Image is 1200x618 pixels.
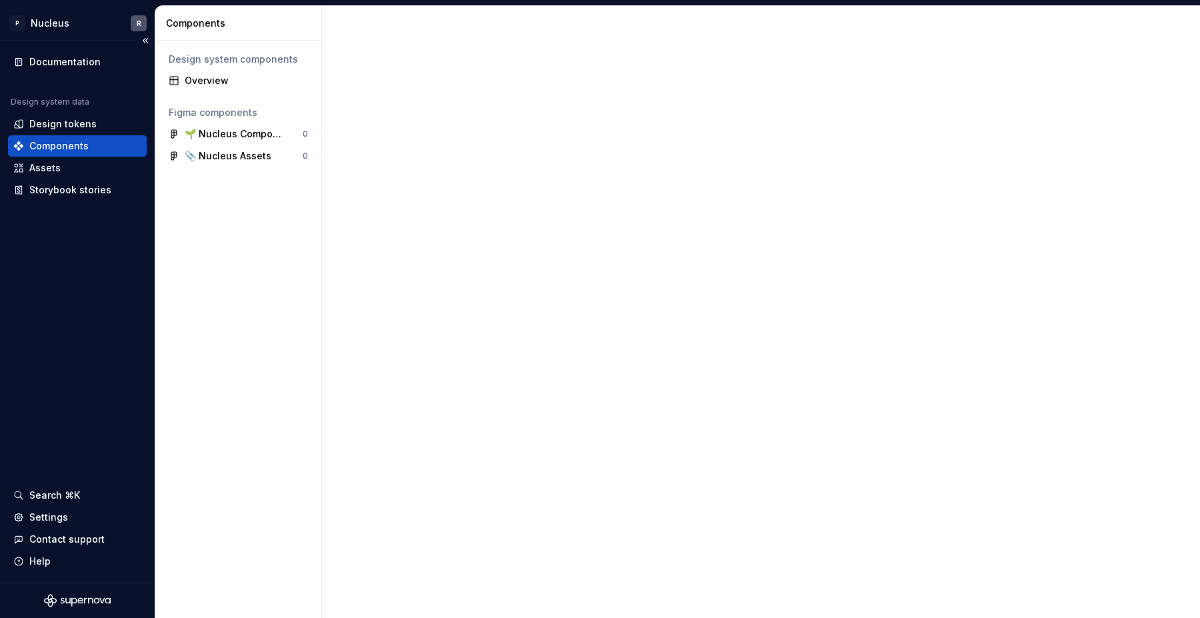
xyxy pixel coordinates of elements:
button: Search ⌘K [8,485,147,506]
div: Components [29,139,89,153]
div: P [9,15,25,31]
a: Documentation [8,51,147,73]
div: Contact support [29,533,105,546]
a: Settings [8,507,147,528]
div: Documentation [29,55,101,69]
div: R [137,18,141,29]
div: Components [166,17,316,30]
div: Design tokens [29,117,97,131]
div: Design system components [169,53,308,66]
div: Help [29,555,51,568]
a: Storybook stories [8,179,147,201]
button: Collapse sidebar [136,31,155,50]
div: Search ⌘K [29,489,80,502]
a: Design tokens [8,113,147,135]
div: Figma components [169,106,308,119]
svg: Supernova Logo [44,594,111,607]
a: 🌱 Nucleus Components0 [163,123,313,145]
div: Overview [185,74,308,87]
button: PNucleusR [3,9,152,37]
div: 0 [303,151,308,161]
div: 0 [303,129,308,139]
div: Design system data [11,97,89,107]
button: Contact support [8,529,147,550]
div: 🌱 Nucleus Components [185,127,284,141]
a: Components [8,135,147,157]
button: Help [8,551,147,572]
div: Assets [29,161,61,175]
div: 📎 Nucleus Assets [185,149,271,163]
a: Assets [8,157,147,179]
div: Nucleus [31,17,69,30]
div: Storybook stories [29,183,111,197]
div: Settings [29,511,68,524]
a: Overview [163,70,313,91]
a: 📎 Nucleus Assets0 [163,145,313,167]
